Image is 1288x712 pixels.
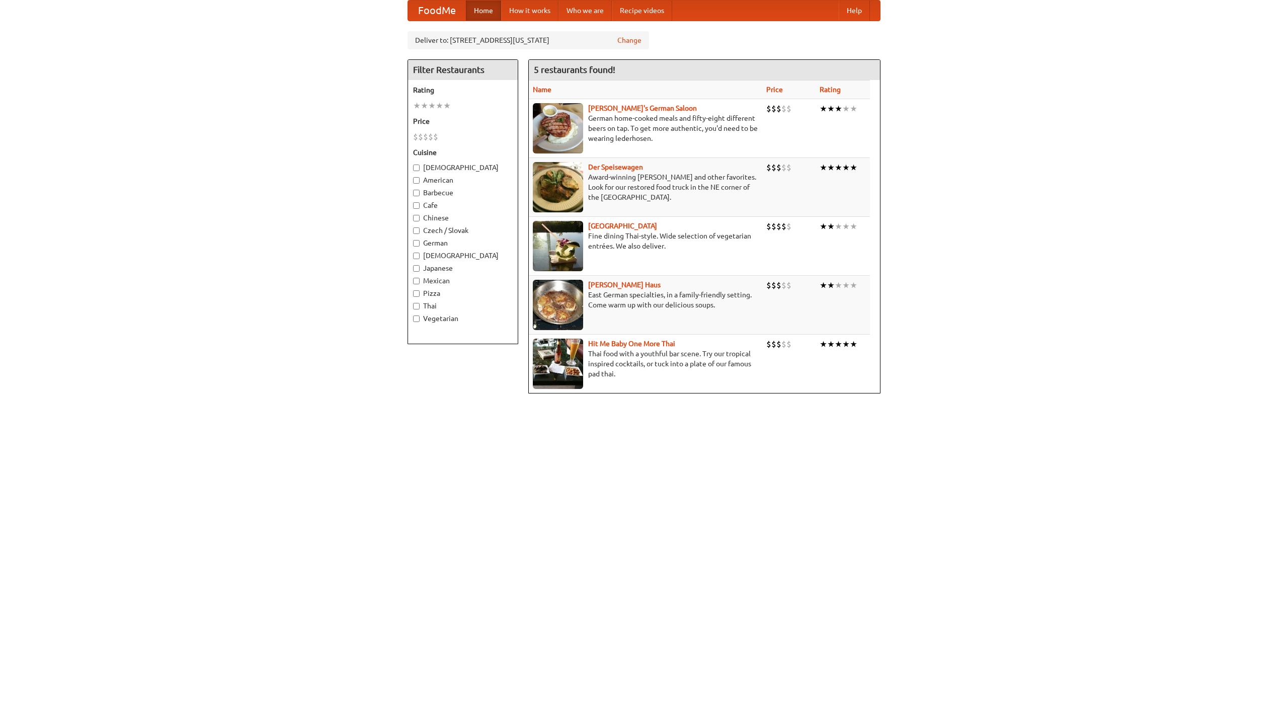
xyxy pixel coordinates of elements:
li: $ [786,103,791,114]
input: Czech / Slovak [413,227,420,234]
li: $ [781,162,786,173]
li: ★ [842,162,850,173]
li: ★ [820,280,827,291]
ng-pluralize: 5 restaurants found! [534,65,615,74]
li: ★ [850,162,857,173]
p: German home-cooked meals and fifty-eight different beers on tap. To get more authentic, you'd nee... [533,113,758,143]
li: ★ [835,221,842,232]
li: $ [766,162,771,173]
li: ★ [835,339,842,350]
label: Mexican [413,276,513,286]
a: Der Speisewagen [588,163,643,171]
img: babythai.jpg [533,339,583,389]
li: ★ [850,221,857,232]
li: $ [786,339,791,350]
input: Thai [413,303,420,309]
li: $ [776,280,781,291]
a: [GEOGRAPHIC_DATA] [588,222,657,230]
img: satay.jpg [533,221,583,271]
li: ★ [835,103,842,114]
li: $ [786,162,791,173]
label: American [413,175,513,185]
li: $ [771,162,776,173]
label: [DEMOGRAPHIC_DATA] [413,163,513,173]
li: ★ [827,339,835,350]
p: Award-winning [PERSON_NAME] and other favorites. Look for our restored food truck in the NE corne... [533,172,758,202]
li: ★ [842,280,850,291]
li: $ [766,280,771,291]
li: $ [428,131,433,142]
li: ★ [827,162,835,173]
li: $ [776,162,781,173]
li: $ [771,280,776,291]
label: Barbecue [413,188,513,198]
a: Price [766,86,783,94]
li: ★ [850,339,857,350]
li: ★ [842,103,850,114]
li: ★ [835,280,842,291]
input: [DEMOGRAPHIC_DATA] [413,253,420,259]
a: [PERSON_NAME]'s German Saloon [588,104,697,112]
img: esthers.jpg [533,103,583,153]
input: Barbecue [413,190,420,196]
li: ★ [421,100,428,111]
li: $ [781,221,786,232]
label: Czech / Slovak [413,225,513,235]
a: [PERSON_NAME] Haus [588,281,661,289]
label: Japanese [413,263,513,273]
li: ★ [835,162,842,173]
a: Name [533,86,551,94]
p: Fine dining Thai-style. Wide selection of vegetarian entrées. We also deliver. [533,231,758,251]
a: Help [839,1,870,21]
input: Mexican [413,278,420,284]
li: $ [766,103,771,114]
li: ★ [827,280,835,291]
input: Cafe [413,202,420,209]
li: $ [781,280,786,291]
li: $ [786,280,791,291]
li: ★ [827,103,835,114]
li: ★ [428,100,436,111]
input: [DEMOGRAPHIC_DATA] [413,165,420,171]
a: Rating [820,86,841,94]
li: ★ [820,221,827,232]
h5: Cuisine [413,147,513,157]
li: $ [781,339,786,350]
label: German [413,238,513,248]
a: Change [617,35,641,45]
li: $ [786,221,791,232]
li: ★ [850,280,857,291]
img: speisewagen.jpg [533,162,583,212]
h5: Rating [413,85,513,95]
li: ★ [413,100,421,111]
li: $ [771,103,776,114]
li: $ [766,221,771,232]
li: $ [771,339,776,350]
li: $ [776,339,781,350]
li: ★ [842,221,850,232]
li: $ [776,103,781,114]
input: Vegetarian [413,315,420,322]
h4: Filter Restaurants [408,60,518,80]
li: $ [776,221,781,232]
img: kohlhaus.jpg [533,280,583,330]
h5: Price [413,116,513,126]
li: $ [781,103,786,114]
input: Pizza [413,290,420,297]
label: Thai [413,301,513,311]
li: ★ [436,100,443,111]
li: ★ [850,103,857,114]
li: $ [413,131,418,142]
a: FoodMe [408,1,466,21]
b: Hit Me Baby One More Thai [588,340,675,348]
a: How it works [501,1,558,21]
input: German [413,240,420,247]
li: $ [771,221,776,232]
label: Cafe [413,200,513,210]
li: $ [418,131,423,142]
label: Pizza [413,288,513,298]
input: Chinese [413,215,420,221]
